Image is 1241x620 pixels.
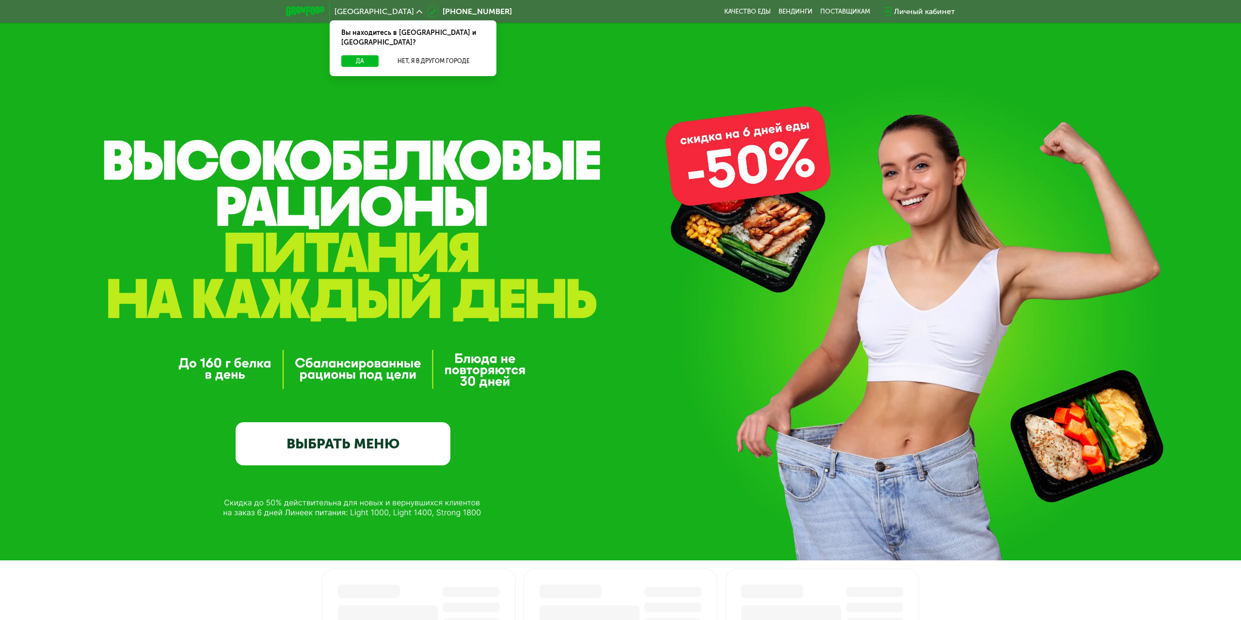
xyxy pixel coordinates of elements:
[779,8,812,16] a: Вендинги
[334,8,414,16] span: [GEOGRAPHIC_DATA]
[330,20,496,55] div: Вы находитесь в [GEOGRAPHIC_DATA] и [GEOGRAPHIC_DATA]?
[236,422,450,465] a: ВЫБРАТЬ МЕНЮ
[894,6,955,17] div: Личный кабинет
[820,8,870,16] div: поставщикам
[724,8,771,16] a: Качество еды
[427,6,512,17] a: [PHONE_NUMBER]
[341,55,379,67] button: Да
[382,55,485,67] button: Нет, я в другом городе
